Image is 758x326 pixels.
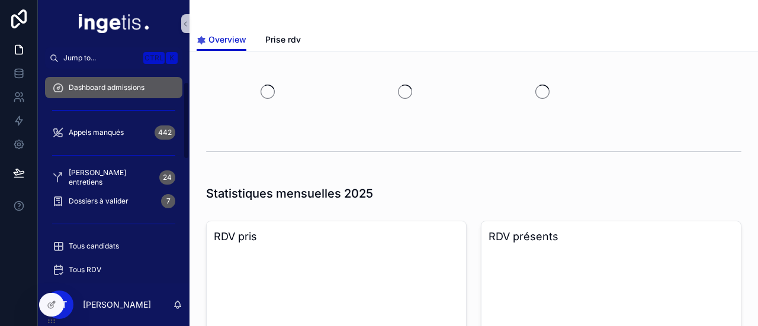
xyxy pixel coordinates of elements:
div: 7 [161,194,175,208]
span: Tous RDV [69,265,101,275]
span: Jump to... [63,53,139,63]
a: Dashboard admissions [45,77,182,98]
a: Prise rdv [265,29,301,53]
a: Tous RDV [45,259,182,280]
span: Tous candidats [69,241,119,251]
h1: Statistiques mensuelles 2025 [206,185,373,202]
span: Ctrl [143,52,165,64]
div: 442 [155,125,175,140]
span: Overview [208,34,246,46]
span: Appels manqués [69,128,124,137]
img: App logo [79,14,149,33]
span: [PERSON_NAME] entretiens [69,168,155,187]
div: scrollable content [38,69,189,283]
h3: RDV présents [489,228,734,245]
div: 24 [159,170,175,185]
span: Dossiers à valider [69,196,129,206]
span: Prise rdv [265,34,301,46]
a: Appels manqués442 [45,122,182,143]
p: [PERSON_NAME] [83,299,151,311]
span: K [167,53,176,63]
button: Jump to...CtrlK [45,47,182,69]
a: Dossiers à valider7 [45,191,182,212]
a: Overview [197,29,246,51]
span: Dashboard admissions [69,83,144,92]
a: Tous candidats [45,235,182,257]
h3: RDV pris [214,228,459,245]
a: [PERSON_NAME] entretiens24 [45,167,182,188]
